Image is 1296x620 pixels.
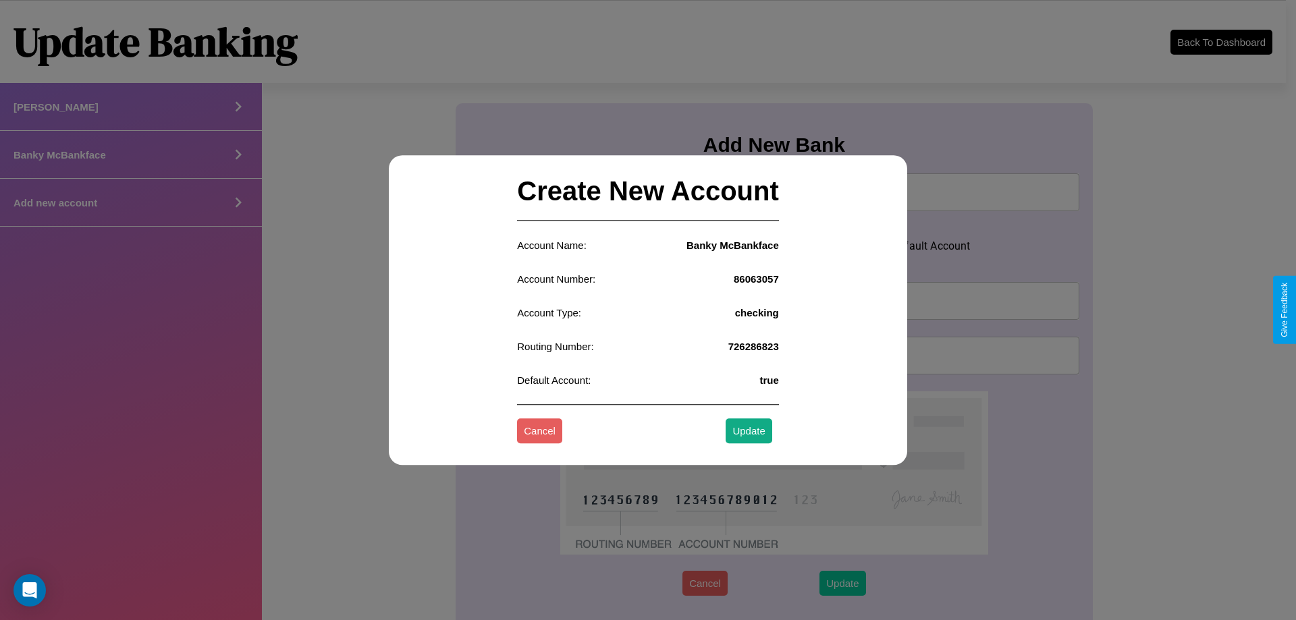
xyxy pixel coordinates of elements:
button: Update [726,419,772,444]
p: Account Type: [517,304,581,322]
h4: 726286823 [728,341,779,352]
p: Account Name: [517,236,587,254]
div: Open Intercom Messenger [13,574,46,607]
h4: 86063057 [734,273,779,285]
h4: true [759,374,778,386]
p: Routing Number: [517,337,593,356]
div: Give Feedback [1280,283,1289,337]
p: Default Account: [517,371,591,389]
p: Account Number: [517,270,595,288]
h4: Banky McBankface [686,239,779,251]
h2: Create New Account [517,163,779,221]
button: Cancel [517,419,562,444]
h4: checking [735,307,779,318]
